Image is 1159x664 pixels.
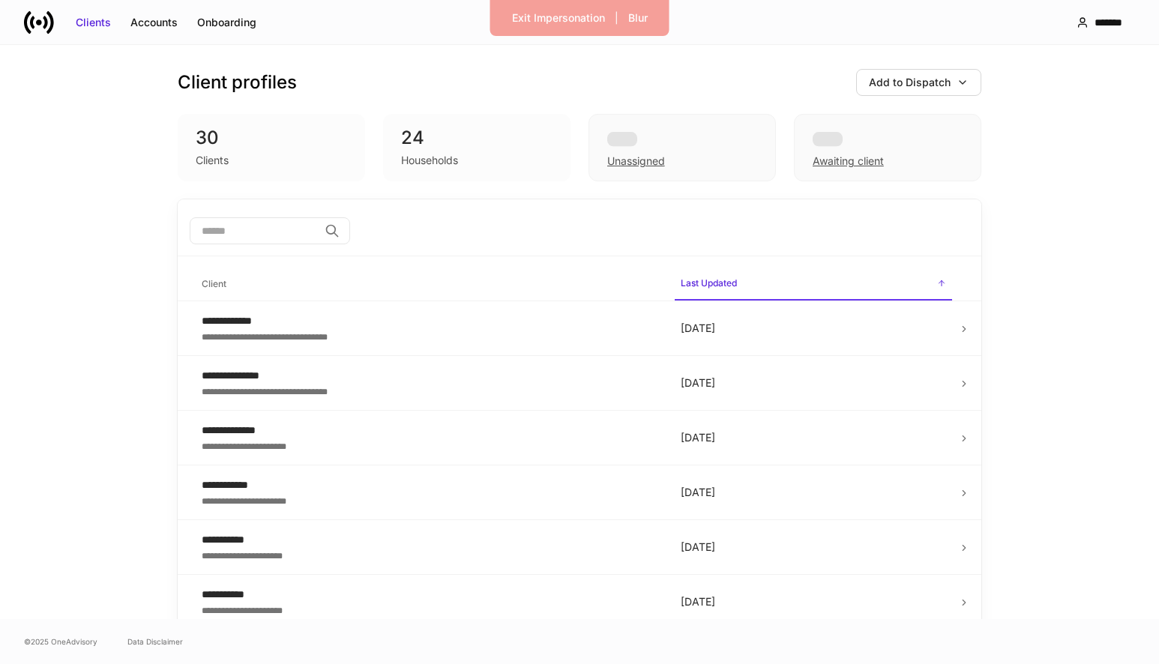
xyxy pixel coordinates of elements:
[66,10,121,34] button: Clients
[178,70,297,94] h3: Client profiles
[512,10,605,25] div: Exit Impersonation
[401,153,458,168] div: Households
[681,321,946,336] p: [DATE]
[869,75,951,90] div: Add to Dispatch
[618,6,657,30] button: Blur
[794,114,981,181] div: Awaiting client
[24,636,97,648] span: © 2025 OneAdvisory
[196,269,663,300] span: Client
[401,126,553,150] div: 24
[681,430,946,445] p: [DATE]
[121,10,187,34] button: Accounts
[628,10,648,25] div: Blur
[196,153,229,168] div: Clients
[681,594,946,609] p: [DATE]
[675,268,952,301] span: Last Updated
[681,540,946,555] p: [DATE]
[588,114,776,181] div: Unassigned
[196,126,347,150] div: 30
[813,154,884,169] div: Awaiting client
[187,10,266,34] button: Onboarding
[856,69,981,96] button: Add to Dispatch
[202,277,226,291] h6: Client
[681,375,946,390] p: [DATE]
[130,15,178,30] div: Accounts
[127,636,183,648] a: Data Disclaimer
[681,276,737,290] h6: Last Updated
[197,15,256,30] div: Onboarding
[681,485,946,500] p: [DATE]
[502,6,615,30] button: Exit Impersonation
[607,154,665,169] div: Unassigned
[76,15,111,30] div: Clients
